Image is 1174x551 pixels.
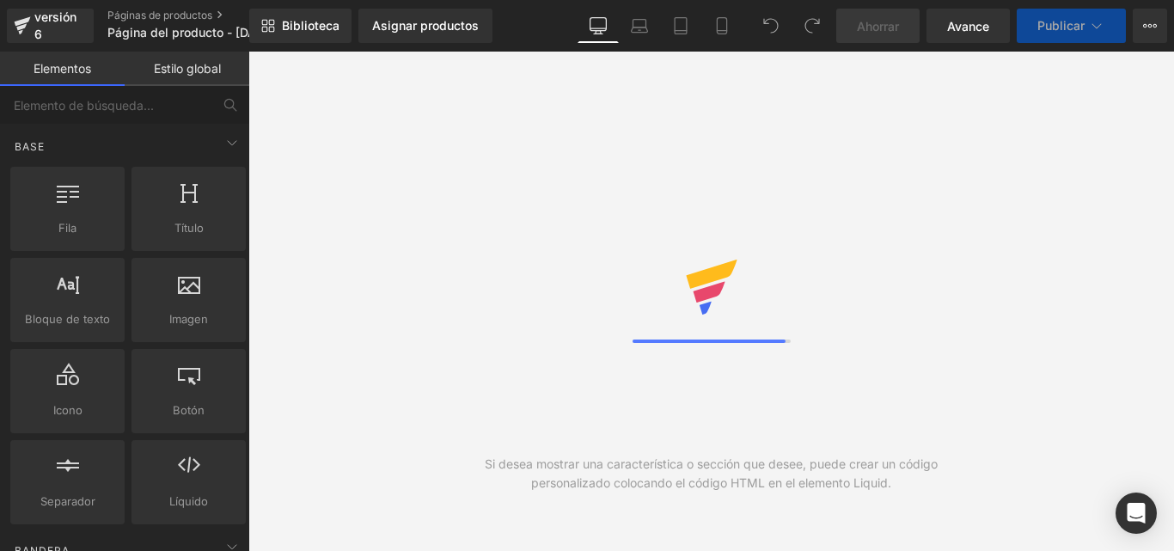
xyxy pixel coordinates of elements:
[660,9,701,43] a: Tableta
[372,18,479,33] font: Asignar productos
[173,403,205,417] font: Botón
[40,494,95,508] font: Separador
[154,61,221,76] font: Estilo global
[25,312,110,326] font: Bloque de texto
[947,19,989,34] font: Avance
[58,221,76,235] font: Fila
[754,9,788,43] button: Deshacer
[926,9,1010,43] a: Avance
[619,9,660,43] a: Computadora portátil
[15,140,45,153] font: Base
[795,9,829,43] button: Rehacer
[701,9,743,43] a: Móvil
[1037,18,1085,33] font: Publicar
[578,9,619,43] a: De oficina
[169,494,208,508] font: Líquido
[1133,9,1167,43] button: Más
[107,25,430,40] font: Página del producto - [DATE][PERSON_NAME] 02:44:49
[249,9,352,43] a: Nueva Biblioteca
[107,9,212,21] font: Páginas de productos
[485,456,938,490] font: Si desea mostrar una característica o sección que desee, puede crear un código personalizado colo...
[169,312,208,326] font: Imagen
[282,18,339,33] font: Biblioteca
[1017,9,1126,43] button: Publicar
[174,221,204,235] font: Título
[7,9,94,43] a: versión 6
[107,9,305,22] a: Páginas de productos
[1116,493,1157,534] div: Open Intercom Messenger
[857,19,899,34] font: Ahorrar
[53,403,83,417] font: Icono
[34,61,91,76] font: Elementos
[34,9,76,41] font: versión 6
